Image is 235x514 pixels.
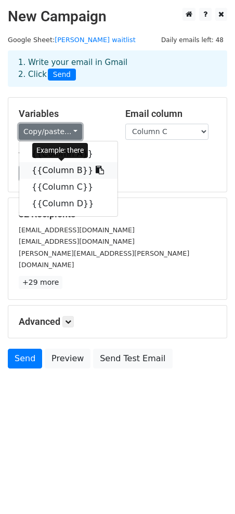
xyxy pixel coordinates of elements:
a: Send Test Email [93,349,172,368]
a: +29 more [19,276,62,289]
iframe: Chat Widget [183,464,235,514]
a: Copy/paste... [19,124,82,140]
a: [PERSON_NAME] waitlist [55,36,135,44]
a: Send [8,349,42,368]
a: {{Column C}} [19,179,117,195]
div: Example: there [32,143,88,158]
h5: Advanced [19,316,216,327]
small: [PERSON_NAME][EMAIL_ADDRESS][PERSON_NAME][DOMAIN_NAME] [19,249,189,269]
a: Daily emails left: 48 [158,36,227,44]
div: 1. Write your email in Gmail 2. Click [10,57,225,81]
h5: Variables [19,108,110,120]
small: [EMAIL_ADDRESS][DOMAIN_NAME] [19,238,135,245]
span: Daily emails left: 48 [158,34,227,46]
a: Preview [45,349,90,368]
a: {{Column B}} [19,162,117,179]
small: Google Sheet: [8,36,136,44]
a: {{Column A}} [19,146,117,162]
h2: New Campaign [8,8,227,25]
h5: Email column [125,108,216,120]
a: {{Column D}} [19,195,117,212]
span: Send [48,69,76,81]
small: [EMAIL_ADDRESS][DOMAIN_NAME] [19,226,135,234]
